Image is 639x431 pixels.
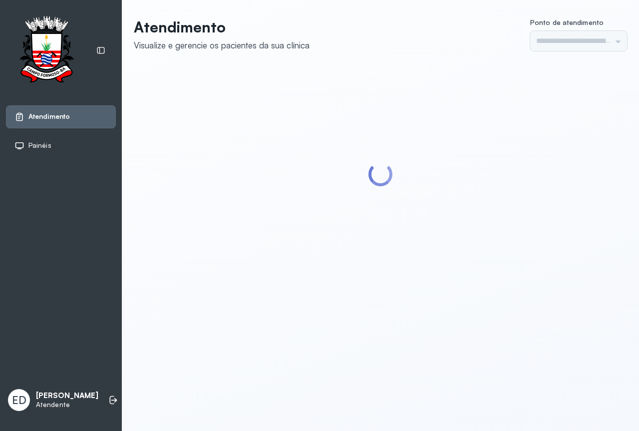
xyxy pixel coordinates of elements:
[134,18,310,36] p: Atendimento
[28,112,70,121] span: Atendimento
[28,141,51,150] span: Painéis
[36,391,98,401] p: [PERSON_NAME]
[14,112,107,122] a: Atendimento
[36,401,98,409] p: Atendente
[134,40,310,50] div: Visualize e gerencie os pacientes da sua clínica
[530,18,604,26] span: Ponto de atendimento
[10,16,82,85] img: Logotipo do estabelecimento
